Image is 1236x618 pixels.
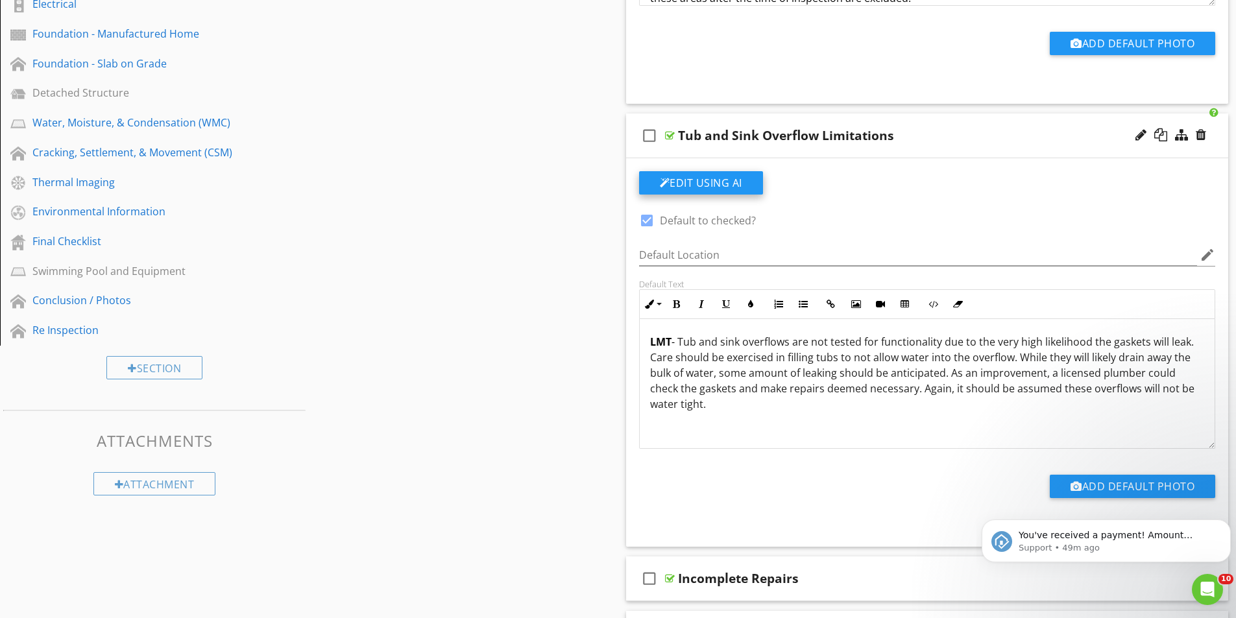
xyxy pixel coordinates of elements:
[738,292,763,316] button: Colors
[1200,247,1215,263] i: edit
[766,292,791,316] button: Ordered List
[1218,574,1233,584] span: 10
[32,174,247,190] div: Thermal Imaging
[650,335,672,349] span: LMT
[32,115,247,130] div: Water, Moisture, & Condensation (WMC)
[1050,475,1215,498] button: Add Default Photo
[32,204,247,219] div: Environmental Information
[640,292,664,316] button: Inline Style
[672,335,675,349] span: -
[32,26,247,42] div: Foundation - Manufactured Home
[639,171,763,195] button: Edit Using AI
[945,292,970,316] button: Clear Formatting
[32,85,247,101] div: Detached Structure
[639,120,660,151] i: check_box_outline_blank
[106,356,202,379] div: Section
[32,322,247,338] div: Re Inspection
[893,292,917,316] button: Insert Table
[32,145,247,160] div: Cracking, Settlement, & Movement (CSM)
[650,335,1194,411] span: Tub and sink overflows are not tested for functionality due to the very high likelihood the gaske...
[921,292,945,316] button: Code View
[93,472,216,495] div: Attachment
[639,244,1198,266] input: Default Location
[32,292,247,308] div: Conclusion / Photos
[689,292,714,316] button: Italic (Ctrl+I)
[664,292,689,316] button: Bold (Ctrl+B)
[976,492,1236,583] iframe: Intercom notifications message
[32,233,247,249] div: Final Checklist
[639,279,1216,289] div: Default Text
[32,56,247,71] div: Foundation - Slab on Grade
[1192,574,1223,605] iframe: Intercom live chat
[639,563,660,594] i: check_box_outline_blank
[660,214,756,227] label: Default to checked?
[32,263,247,279] div: Swimming Pool and Equipment
[868,292,893,316] button: Insert Video
[819,292,843,316] button: Insert Link (Ctrl+K)
[1050,32,1215,55] button: Add Default Photo
[678,571,799,586] div: Incomplete Repairs
[678,128,894,143] div: Tub and Sink Overflow Limitations
[714,292,738,316] button: Underline (Ctrl+U)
